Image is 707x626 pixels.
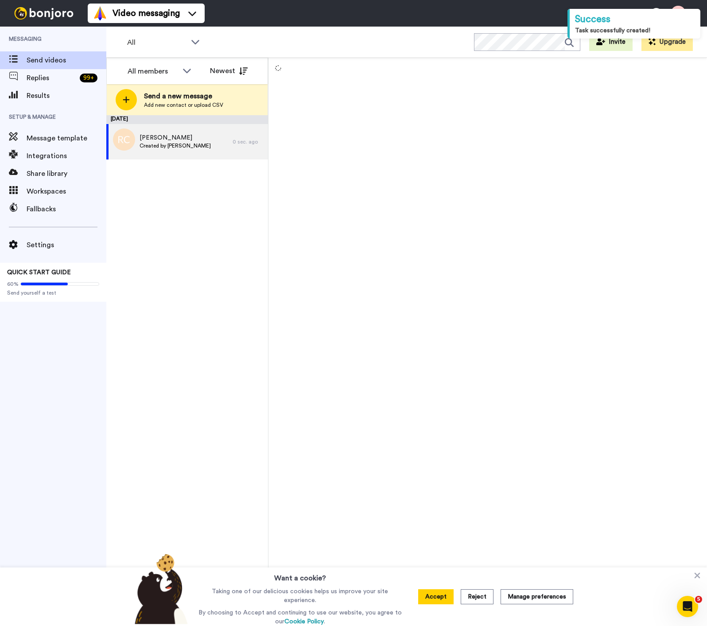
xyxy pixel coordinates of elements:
span: Send yourself a test [7,289,99,296]
a: Cookie Policy [284,618,324,625]
img: bear-with-cookie.png [127,553,192,624]
p: Taking one of our delicious cookies helps us improve your site experience. [196,587,404,605]
img: vm-color.svg [93,6,107,20]
div: All members [128,66,178,77]
div: 0 sec. ago [233,138,264,145]
div: 99 + [80,74,97,82]
span: Share library [27,168,106,179]
span: All [127,37,186,48]
button: Newest [203,62,254,80]
span: Send videos [27,55,106,66]
button: Upgrade [641,33,693,51]
p: By choosing to Accept and continuing to use our website, you agree to our . [196,608,404,626]
span: Fallbacks [27,204,106,214]
span: Add new contact or upload CSV [144,101,223,109]
div: Task successfully created! [575,26,695,35]
span: [PERSON_NAME] [140,133,211,142]
span: 60% [7,280,19,288]
button: Reject [461,589,493,604]
iframe: Intercom live chat [677,596,698,617]
span: Integrations [27,151,106,161]
span: Video messaging [113,7,180,19]
span: Workspaces [27,186,106,197]
img: rc.png [113,128,135,151]
span: Results [27,90,106,101]
span: Settings [27,240,106,250]
div: Success [575,12,695,26]
span: Send a new message [144,91,223,101]
span: Created by [PERSON_NAME] [140,142,211,149]
button: Manage preferences [501,589,573,604]
span: QUICK START GUIDE [7,269,71,276]
img: bj-logo-header-white.svg [11,7,77,19]
span: Message template [27,133,106,144]
div: [DATE] [106,115,268,124]
span: 5 [695,596,702,603]
button: Accept [418,589,454,604]
h3: Want a cookie? [274,568,326,583]
span: Replies [27,73,76,83]
button: Invite [589,33,633,51]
